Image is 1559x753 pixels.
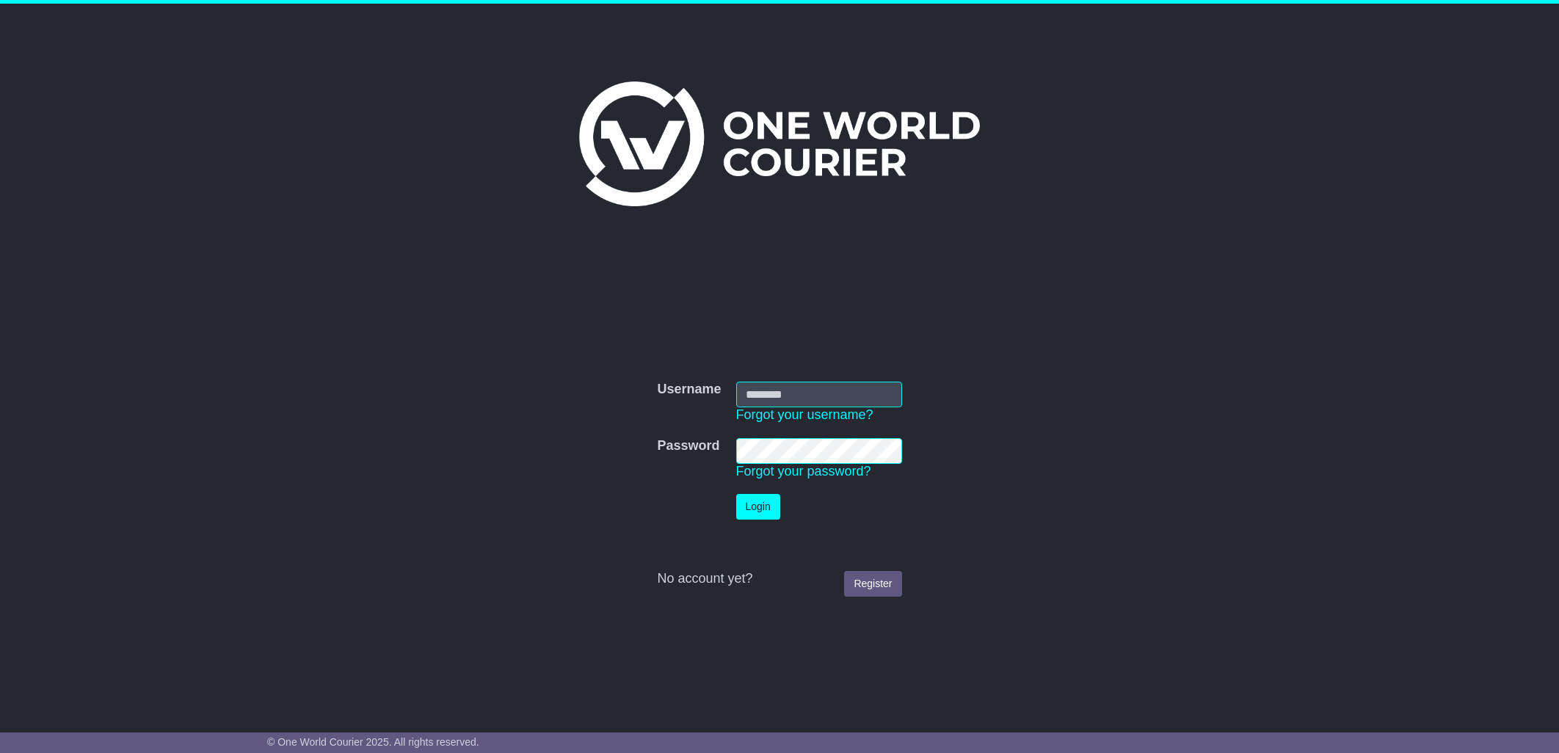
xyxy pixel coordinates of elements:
[736,494,780,520] button: Login
[736,407,873,422] a: Forgot your username?
[657,438,719,454] label: Password
[657,571,901,587] div: No account yet?
[267,736,479,748] span: © One World Courier 2025. All rights reserved.
[736,464,871,479] a: Forgot your password?
[579,81,980,206] img: One World
[844,571,901,597] a: Register
[657,382,721,398] label: Username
